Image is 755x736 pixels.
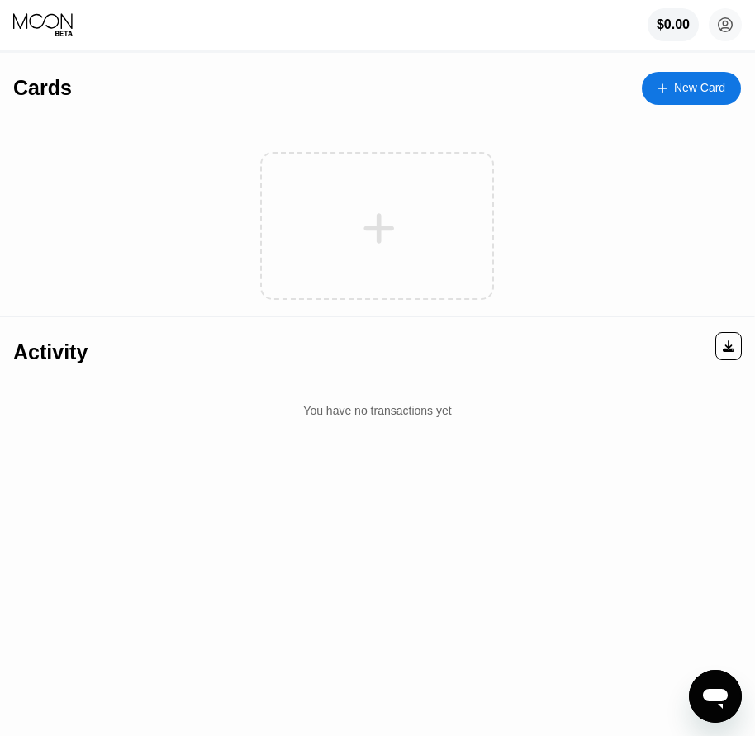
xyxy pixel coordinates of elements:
div: Cards [13,76,72,100]
div: $0.00 [648,8,699,41]
div: New Card [674,81,725,95]
div: New Card [642,72,741,105]
iframe: Button to launch messaging window [689,670,742,723]
div: You have no transactions yet [13,387,742,434]
div: Activity [13,340,88,364]
div: $0.00 [657,17,690,32]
